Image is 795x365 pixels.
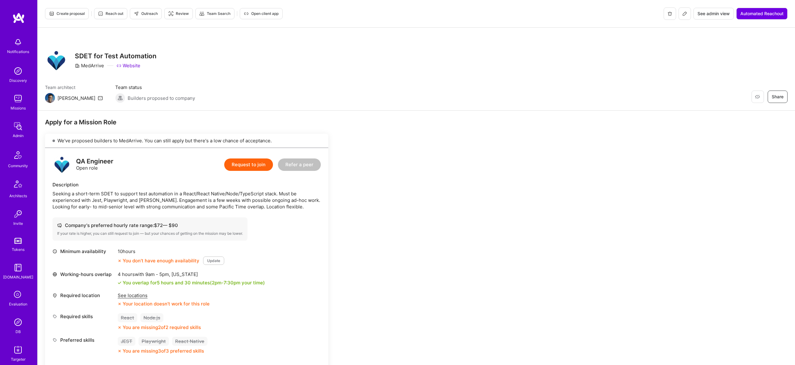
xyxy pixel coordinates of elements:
[144,271,171,277] span: 9am - 5pm ,
[118,281,121,285] i: icon Check
[118,292,210,299] div: See locations
[7,48,29,55] div: Notifications
[12,208,24,220] img: Invite
[98,11,123,16] span: Reach out
[57,223,62,228] i: icon Cash
[118,349,121,353] i: icon CloseOrange
[75,63,80,68] i: icon CompanyGray
[76,158,113,165] div: QA Engineer
[52,314,57,319] i: icon Tag
[13,220,23,227] div: Invite
[244,11,279,16] span: Open client app
[45,8,89,19] button: Create proposal
[199,11,230,16] span: Team Search
[11,356,25,363] div: Targeter
[116,62,140,69] a: Website
[128,95,195,101] span: Builders proposed to company
[740,11,784,17] span: Automated Reachout
[52,155,71,174] img: logo
[9,193,27,199] div: Architects
[118,326,121,329] i: icon CloseOrange
[14,238,22,244] img: tokens
[697,11,730,17] span: See admin view
[212,280,240,286] span: 2pm - 7:30pm
[139,337,169,346] div: Playwright
[52,313,115,320] div: Required skills
[57,231,243,236] div: If your rate is higher, you can still request to join — but your chances of getting on the missio...
[130,8,162,19] button: Outreach
[134,11,158,16] span: Outreach
[52,190,321,210] div: Seeking a short-term SDET to support test automation in a React/React Native/Node/TypeScript stac...
[12,36,24,48] img: bell
[76,158,113,171] div: Open role
[45,93,55,103] img: Team Architect
[278,158,321,171] button: Refer a peer
[45,84,103,91] span: Team architect
[12,289,24,301] i: icon SelectionTeam
[94,8,127,19] button: Reach out
[755,94,760,99] i: icon EyeClosed
[11,148,25,162] img: Community
[16,328,21,335] div: DB
[52,181,321,188] div: Description
[736,8,788,20] button: Automated Reachout
[203,256,224,265] button: Update
[52,338,57,342] i: icon Tag
[118,300,210,307] div: Your location doesn’t work for this role
[52,271,115,278] div: Working-hours overlap
[118,248,224,255] div: 10 hours
[118,302,121,306] i: icon CloseOrange
[12,246,25,253] div: Tokens
[49,11,54,16] i: icon Proposal
[115,84,195,91] span: Team status
[115,93,125,103] img: Builders proposed to company
[57,95,95,101] div: [PERSON_NAME]
[11,178,25,193] img: Architects
[12,120,24,132] img: admin teamwork
[52,272,57,277] i: icon World
[52,337,115,343] div: Preferred skills
[168,11,189,16] span: Review
[52,249,57,254] i: icon Clock
[224,158,273,171] button: Request to join
[195,8,234,19] button: Team Search
[45,49,67,72] img: Company Logo
[118,271,265,278] div: 4 hours with [US_STATE]
[12,65,24,77] img: discovery
[9,301,27,307] div: Evaluation
[75,52,157,60] h3: SDET for Test Automation
[168,11,173,16] i: icon Targeter
[49,11,85,16] span: Create proposal
[768,91,788,103] button: Share
[12,12,25,24] img: logo
[45,118,328,126] div: Apply for a Mission Role
[172,337,207,346] div: React Native
[52,248,115,255] div: Minimum availability
[123,348,204,354] div: You are missing 3 of 3 preferred skills
[13,132,24,139] div: Admin
[75,62,104,69] div: MedArrive
[12,316,24,328] img: Admin Search
[12,92,24,105] img: teamwork
[123,279,265,286] div: You overlap for 5 hours and 30 minutes ( your time)
[11,105,26,111] div: Missions
[98,96,103,100] i: icon Mail
[140,313,163,322] div: Node.js
[52,292,115,299] div: Required location
[240,8,283,19] button: Open client app
[772,94,784,100] span: Share
[12,344,24,356] img: Skill Targeter
[118,257,199,264] div: You don’t have enough availability
[57,222,243,229] div: Company's preferred hourly rate range: $ 72 — $ 90
[118,313,137,322] div: React
[118,259,121,263] i: icon CloseOrange
[52,293,57,298] i: icon Location
[123,324,201,331] div: You are missing 2 of 2 required skills
[3,274,33,280] div: [DOMAIN_NAME]
[164,8,193,19] button: Review
[8,162,28,169] div: Community
[9,77,27,84] div: Discovery
[118,337,135,346] div: JEST
[12,261,24,274] img: guide book
[45,134,328,148] div: We've proposed builders to MedArrive. You can still apply but there's a low chance of acceptance.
